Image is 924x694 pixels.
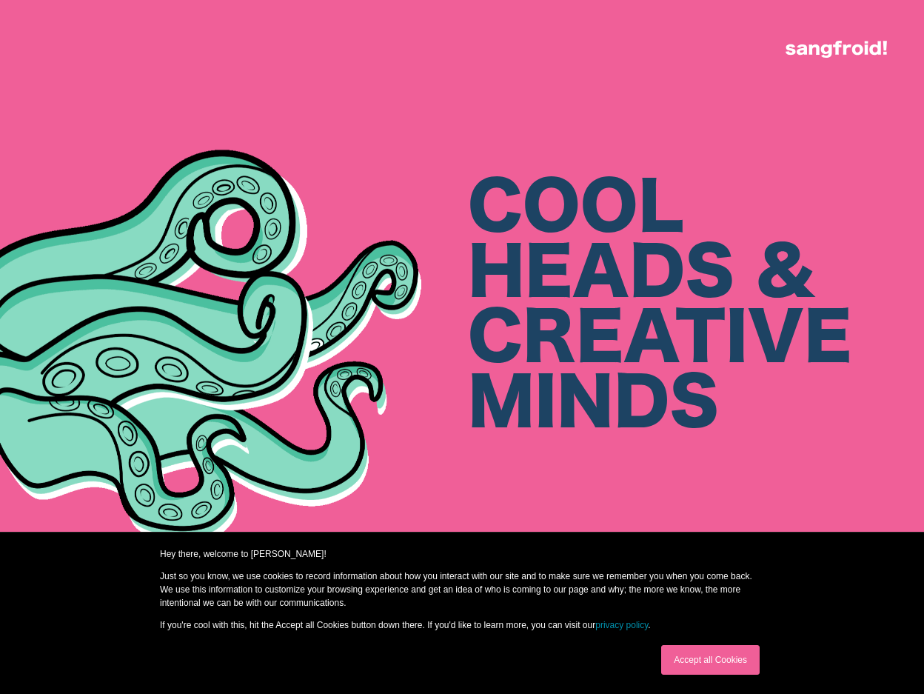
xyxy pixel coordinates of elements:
div: COOL HEADS & CREATIVE MINDS [468,177,924,438]
p: Hey there, welcome to [PERSON_NAME]! [160,547,764,561]
a: Accept all Cookies [661,645,760,675]
a: privacy policy [595,620,648,630]
p: If you're cool with this, hit the Accept all Cookies button down there. If you'd like to learn mo... [160,618,764,632]
img: logo [786,41,887,58]
p: Just so you know, we use cookies to record information about how you interact with our site and t... [160,570,764,610]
